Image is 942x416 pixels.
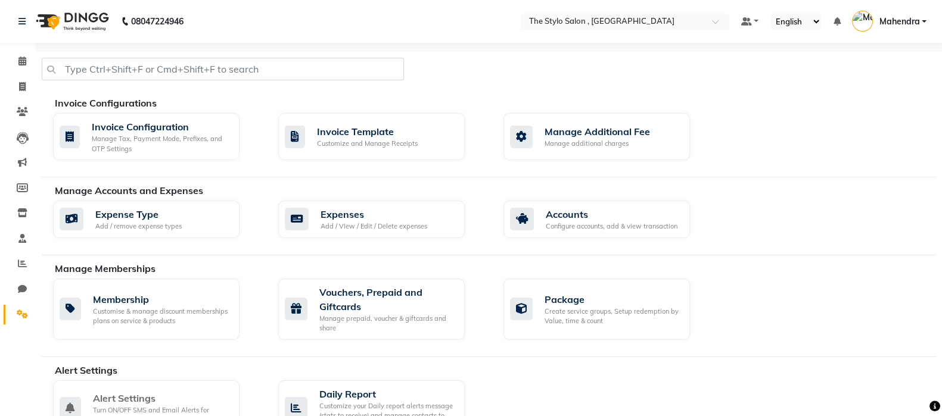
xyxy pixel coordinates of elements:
div: Vouchers, Prepaid and Giftcards [319,285,455,314]
div: Manage Additional Fee [545,124,650,139]
div: Add / remove expense types [95,221,182,232]
a: PackageCreate service groups, Setup redemption by Value, time & count [503,279,711,340]
div: Customise & manage discount memberships plans on service & products [93,306,230,326]
img: logo [30,5,112,38]
div: Manage additional charges [545,139,650,149]
a: MembershipCustomise & manage discount memberships plans on service & products [53,279,260,340]
input: Type Ctrl+Shift+F or Cmd+Shift+F to search [42,58,404,80]
div: Configure accounts, add & view transaction [546,221,677,232]
a: ExpensesAdd / View / Edit / Delete expenses [278,201,486,238]
a: Expense TypeAdd / remove expense types [53,201,260,238]
a: Manage Additional FeeManage additional charges [503,113,711,160]
div: Customize and Manage Receipts [317,139,418,149]
div: Expenses [321,207,427,221]
div: Package [545,292,680,306]
a: AccountsConfigure accounts, add & view transaction [503,201,711,238]
a: Invoice ConfigurationManage Tax, Payment Mode, Prefixes, and OTP Settings [53,113,260,160]
div: Manage prepaid, voucher & giftcards and share [319,314,455,333]
div: Invoice Configuration [92,120,230,134]
div: Accounts [546,207,677,221]
div: Create service groups, Setup redemption by Value, time & count [545,306,680,326]
div: Manage Tax, Payment Mode, Prefixes, and OTP Settings [92,134,230,154]
div: Invoice Template [317,124,418,139]
a: Vouchers, Prepaid and GiftcardsManage prepaid, voucher & giftcards and share [278,279,486,340]
a: Invoice TemplateCustomize and Manage Receipts [278,113,486,160]
img: Mahendra [852,11,873,32]
div: Daily Report [319,387,455,401]
b: 08047224946 [131,5,184,38]
div: Expense Type [95,207,182,221]
div: Add / View / Edit / Delete expenses [321,221,427,232]
div: Membership [93,292,230,306]
div: Alert Settings [93,391,230,405]
span: Mahendra [879,15,919,28]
